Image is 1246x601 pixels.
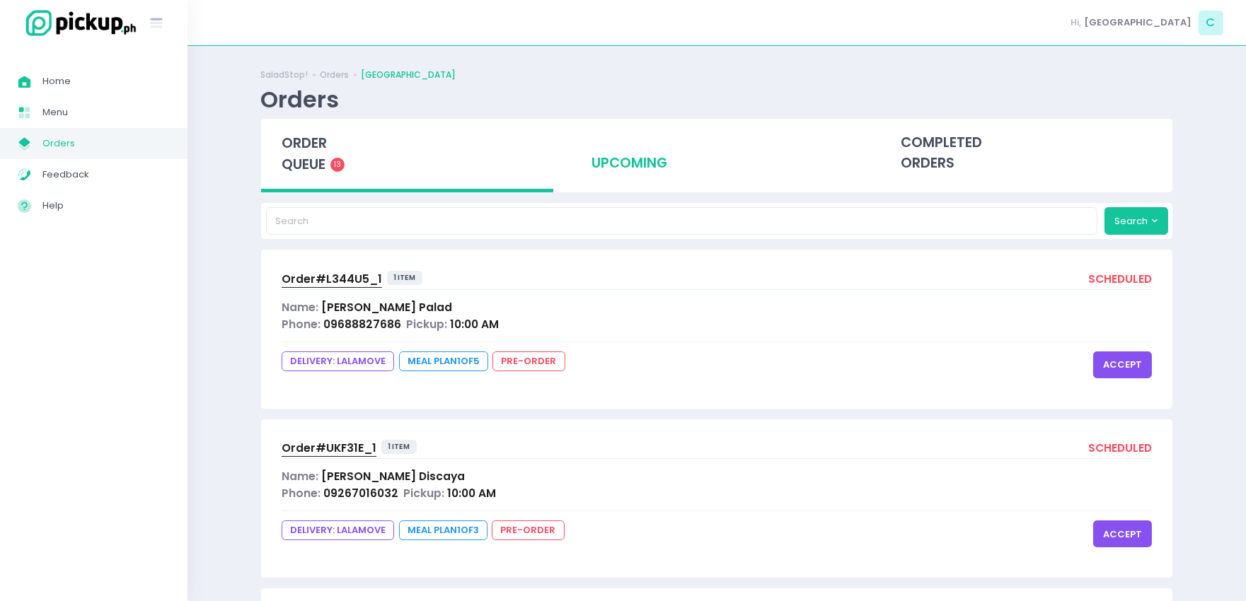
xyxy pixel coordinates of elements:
[320,69,349,81] a: Orders
[282,317,321,332] span: Phone:
[450,317,499,332] span: 10:00 AM
[282,469,318,484] span: Name:
[1084,16,1192,30] span: [GEOGRAPHIC_DATA]
[42,134,170,153] span: Orders
[387,271,423,285] span: 1 item
[1093,351,1152,378] button: accept
[323,317,401,332] span: 09688827686
[571,119,863,188] div: upcoming
[406,317,447,332] span: Pickup:
[1199,11,1223,35] span: C
[447,486,496,501] span: 10:00 AM
[266,207,1098,234] input: Search
[492,520,564,540] span: pre-order
[42,165,170,184] span: Feedback
[282,440,376,459] a: Order#UKF31E_1
[361,69,456,81] a: [GEOGRAPHIC_DATA]
[282,300,318,315] span: Name:
[880,119,1172,188] div: completed orders
[403,486,444,501] span: Pickup:
[282,486,321,501] span: Phone:
[1088,440,1152,459] div: scheduled
[321,300,452,315] span: [PERSON_NAME] Palad
[381,440,417,454] span: 1 item
[282,520,394,540] span: DELIVERY: lalamove
[1071,16,1082,30] span: Hi,
[399,351,488,371] span: Meal Plan 1 of 5
[282,272,382,286] span: Order# L344U5_1
[282,271,382,290] a: Order#L344U5_1
[321,469,465,484] span: [PERSON_NAME] Discaya
[1104,207,1168,234] button: Search
[42,197,170,215] span: Help
[1093,520,1152,547] button: accept
[282,351,394,371] span: DELIVERY: lalamove
[1088,271,1152,290] div: scheduled
[282,440,376,455] span: Order# UKF31E_1
[282,134,327,174] span: order queue
[260,86,339,113] div: Orders
[323,486,398,501] span: 09267016032
[42,72,170,91] span: Home
[42,103,170,122] span: Menu
[18,8,138,38] img: logo
[260,69,308,81] a: SaladStop!
[492,351,565,371] span: pre-order
[330,158,345,172] span: 13
[399,520,488,540] span: Meal Plan 1 of 3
